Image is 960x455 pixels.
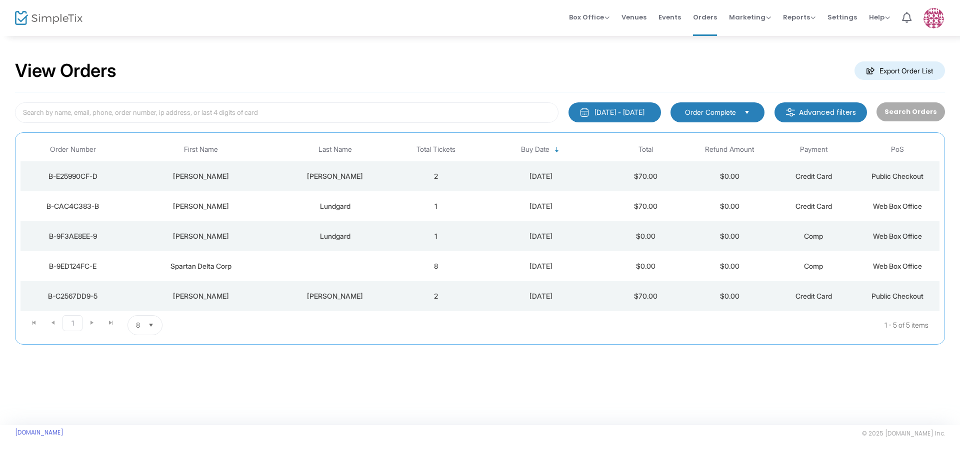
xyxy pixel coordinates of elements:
[262,315,928,335] kendo-pager-info: 1 - 5 of 5 items
[871,292,923,300] span: Public Checkout
[279,171,391,181] div: Lenz
[685,107,736,117] span: Order Complete
[394,281,478,311] td: 2
[553,146,561,154] span: Sortable
[23,201,123,211] div: B-CAC4C383-B
[869,12,890,22] span: Help
[873,232,922,240] span: Web Box Office
[785,107,795,117] img: filter
[604,221,688,251] td: $0.00
[621,4,646,30] span: Venues
[394,161,478,191] td: 2
[279,231,391,241] div: Lundgard
[62,315,82,331] span: Page 1
[15,429,63,437] a: [DOMAIN_NAME]
[795,202,832,210] span: Credit Card
[394,221,478,251] td: 1
[480,171,601,181] div: 2025-08-10
[873,202,922,210] span: Web Box Office
[394,191,478,221] td: 1
[687,138,771,161] th: Refund Amount
[687,221,771,251] td: $0.00
[15,102,558,123] input: Search by name, email, phone, order number, ip address, or last 4 digits of card
[854,61,945,80] m-button: Export Order List
[279,291,391,301] div: Jenson
[827,4,857,30] span: Settings
[394,138,478,161] th: Total Tickets
[687,251,771,281] td: $0.00
[50,145,96,154] span: Order Number
[23,291,123,301] div: B-C2567DD9-5
[144,316,158,335] button: Select
[394,251,478,281] td: 8
[128,231,274,241] div: Janelle
[480,231,601,241] div: 2025-08-10
[740,107,754,118] button: Select
[783,12,815,22] span: Reports
[20,138,939,311] div: Data table
[604,281,688,311] td: $70.00
[480,201,601,211] div: 2025-08-10
[658,4,681,30] span: Events
[604,138,688,161] th: Total
[604,191,688,221] td: $70.00
[891,145,904,154] span: PoS
[568,102,661,122] button: [DATE] - [DATE]
[774,102,867,122] m-button: Advanced filters
[136,320,140,330] span: 8
[795,292,832,300] span: Credit Card
[128,171,274,181] div: Jared
[693,4,717,30] span: Orders
[128,261,274,271] div: Spartan Delta Corp
[687,161,771,191] td: $0.00
[23,231,123,241] div: B-9F3AE8EE-9
[862,430,945,438] span: © 2025 [DOMAIN_NAME] Inc.
[604,161,688,191] td: $70.00
[804,262,823,270] span: Comp
[579,107,589,117] img: monthly
[23,171,123,181] div: B-E25990CF-D
[318,145,352,154] span: Last Name
[687,191,771,221] td: $0.00
[795,172,832,180] span: Credit Card
[128,291,274,301] div: Shauna
[184,145,218,154] span: First Name
[687,281,771,311] td: $0.00
[279,201,391,211] div: Lundgard
[480,291,601,301] div: 2025-08-09
[569,12,609,22] span: Box Office
[729,12,771,22] span: Marketing
[871,172,923,180] span: Public Checkout
[604,251,688,281] td: $0.00
[23,261,123,271] div: B-9ED124FC-E
[521,145,549,154] span: Buy Date
[594,107,644,117] div: [DATE] - [DATE]
[800,145,827,154] span: Payment
[804,232,823,240] span: Comp
[128,201,274,211] div: Chris
[480,261,601,271] div: 2025-08-09
[873,262,922,270] span: Web Box Office
[15,60,116,82] h2: View Orders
